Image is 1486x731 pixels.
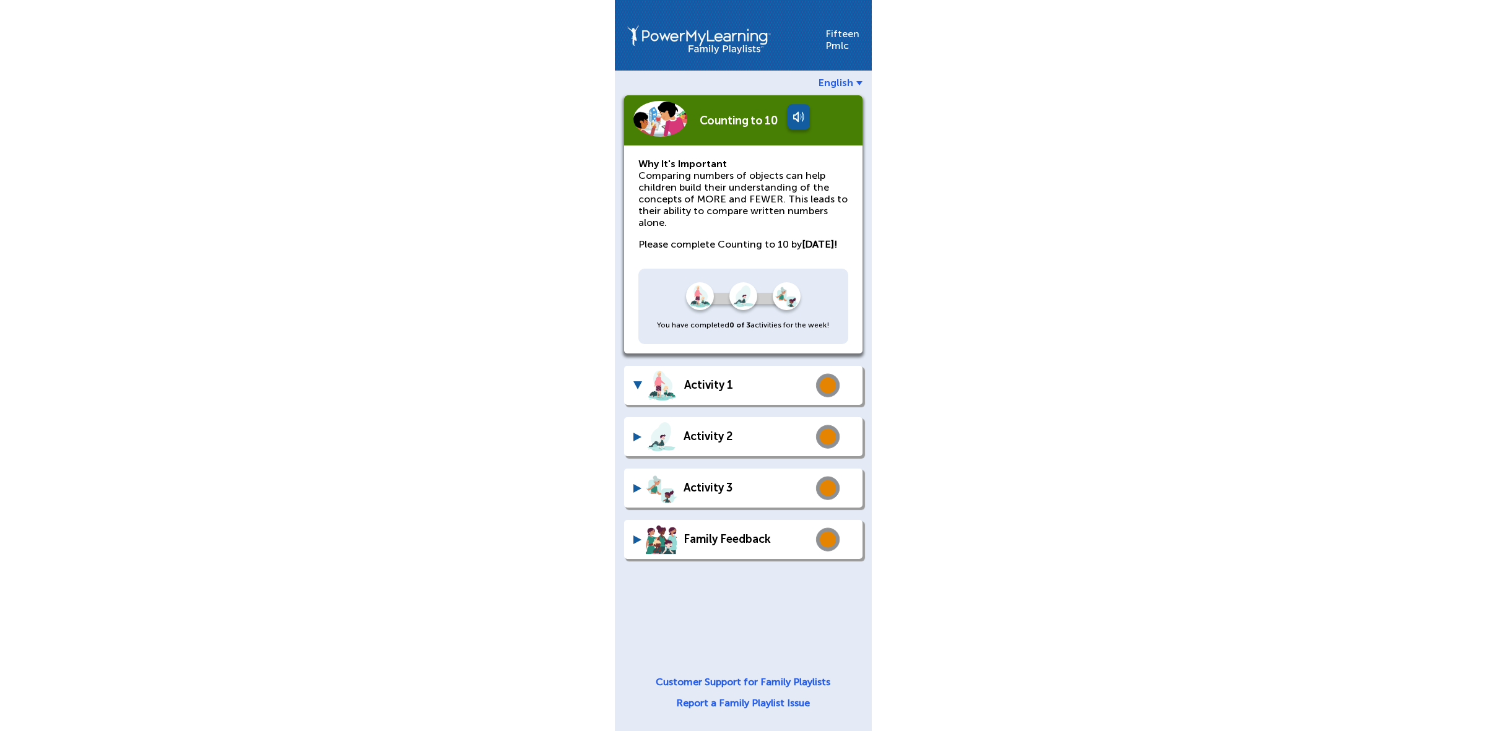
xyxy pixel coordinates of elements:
[687,110,778,128] h2: Counting to 10
[815,527,840,551] img: not-submitted.svg
[684,482,809,494] div: Activity 3
[732,284,755,308] img: activity2.png
[676,697,810,709] a: Report a Family Playlist Issue
[638,158,727,170] strong: Why It's Important
[802,238,837,250] b: [DATE]!
[646,523,677,556] img: activity4.png
[638,238,848,250] div: Please complete Counting to 10 by
[819,77,862,89] a: English
[656,676,830,688] a: Customer Support for Family Playlists
[684,534,809,545] div: Family Feedback
[638,320,848,331] div: You have completed activities for the week!
[815,425,840,449] img: not-submitted.svg
[684,431,809,443] div: Activity 2
[729,321,750,329] strong: 0 of 3
[633,101,687,137] img: Fpl intro
[627,25,771,54] img: PowerMyLearning Connect
[775,284,798,308] img: activity3.png
[684,379,809,391] div: Activity 1
[646,369,677,402] img: activity1.png
[646,420,677,453] img: activity2.png
[638,158,848,228] p: Comparing numbers of objects can help children build their understanding of the concepts of MORE ...
[646,472,677,504] img: activity3.png
[819,77,853,89] span: English
[815,373,840,397] img: not-submitted.svg
[689,284,711,308] img: activity1.png
[825,25,859,71] div: Fifteen Pmlc
[815,476,840,500] img: not-submitted.svg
